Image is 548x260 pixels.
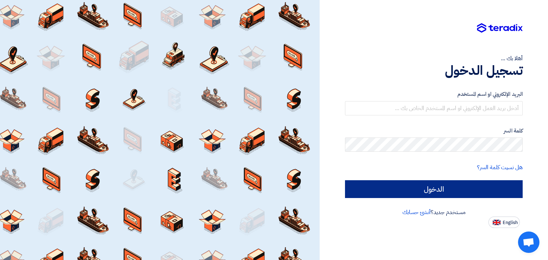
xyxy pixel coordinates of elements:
a: هل نسيت كلمة السر؟ [477,163,523,172]
button: English [488,217,520,228]
input: أدخل بريد العمل الإلكتروني او اسم المستخدم الخاص بك ... [345,101,523,115]
input: الدخول [345,180,523,198]
div: مستخدم جديد؟ [345,208,523,217]
div: Open chat [518,232,539,253]
a: أنشئ حسابك [402,208,431,217]
div: أهلا بك ... [345,54,523,63]
label: كلمة السر [345,127,523,135]
h1: تسجيل الدخول [345,63,523,78]
img: en-US.png [493,220,501,225]
label: البريد الإلكتروني او اسم المستخدم [345,90,523,98]
span: English [503,220,518,225]
img: Teradix logo [477,23,523,33]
